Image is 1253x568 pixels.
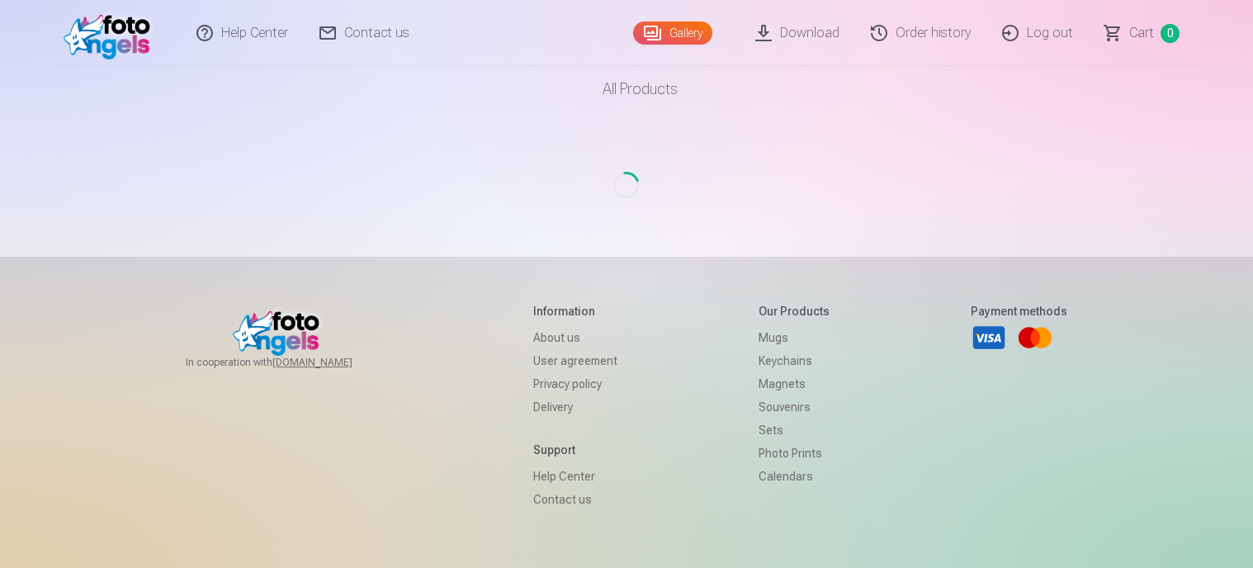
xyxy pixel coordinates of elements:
[759,349,830,372] a: Keychains
[759,442,830,465] a: Photo prints
[759,465,830,488] a: Calendars
[759,326,830,349] a: Mugs
[1129,23,1154,43] span: Сart
[186,356,392,369] span: In cooperation with
[533,326,617,349] a: About us
[759,303,830,319] h5: Our products
[971,303,1067,319] h5: Payment methods
[272,356,392,369] a: [DOMAIN_NAME]
[533,465,617,488] a: Help Center
[533,303,617,319] h5: Information
[633,21,712,45] a: Gallery
[759,372,830,395] a: Magnets
[1017,319,1053,356] a: Mastercard
[533,372,617,395] a: Privacy policy
[759,419,830,442] a: Sets
[759,395,830,419] a: Souvenirs
[64,7,158,59] img: /fa3
[533,395,617,419] a: Delivery
[533,442,617,458] h5: Support
[556,66,697,112] a: All products
[1161,24,1180,43] span: 0
[533,349,617,372] a: User agreement
[971,319,1007,356] a: Visa
[533,488,617,511] a: Contact us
